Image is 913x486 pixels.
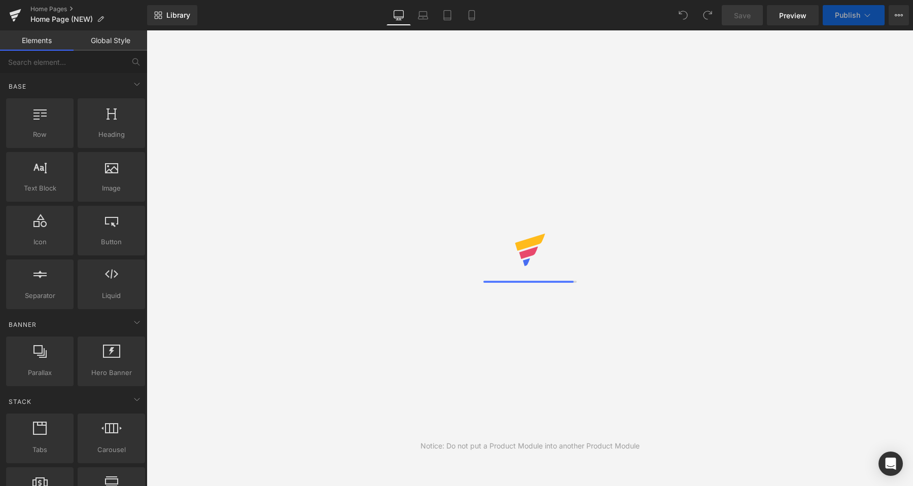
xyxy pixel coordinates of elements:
span: Publish [835,11,860,19]
a: Preview [767,5,819,25]
a: Desktop [387,5,411,25]
a: Tablet [435,5,460,25]
span: Carousel [81,444,142,455]
span: Home Page (NEW) [30,15,93,23]
span: Row [9,129,71,140]
div: Open Intercom Messenger [879,452,903,476]
span: Text Block [9,183,71,194]
span: Separator [9,290,71,301]
button: Redo [697,5,718,25]
a: Laptop [411,5,435,25]
span: Library [166,11,190,20]
span: Heading [81,129,142,140]
span: Preview [779,10,806,21]
button: Publish [823,5,885,25]
a: Mobile [460,5,484,25]
span: Tabs [9,444,71,455]
button: More [889,5,909,25]
span: Base [8,82,27,91]
a: Global Style [74,30,147,51]
span: Icon [9,237,71,247]
span: Stack [8,397,32,406]
a: New Library [147,5,197,25]
span: Parallax [9,367,71,378]
span: Button [81,237,142,247]
span: Banner [8,320,38,329]
span: Hero Banner [81,367,142,378]
span: Save [734,10,751,21]
span: Image [81,183,142,194]
button: Undo [673,5,693,25]
span: Liquid [81,290,142,301]
div: Notice: Do not put a Product Module into another Product Module [420,440,640,452]
a: Home Pages [30,5,147,13]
